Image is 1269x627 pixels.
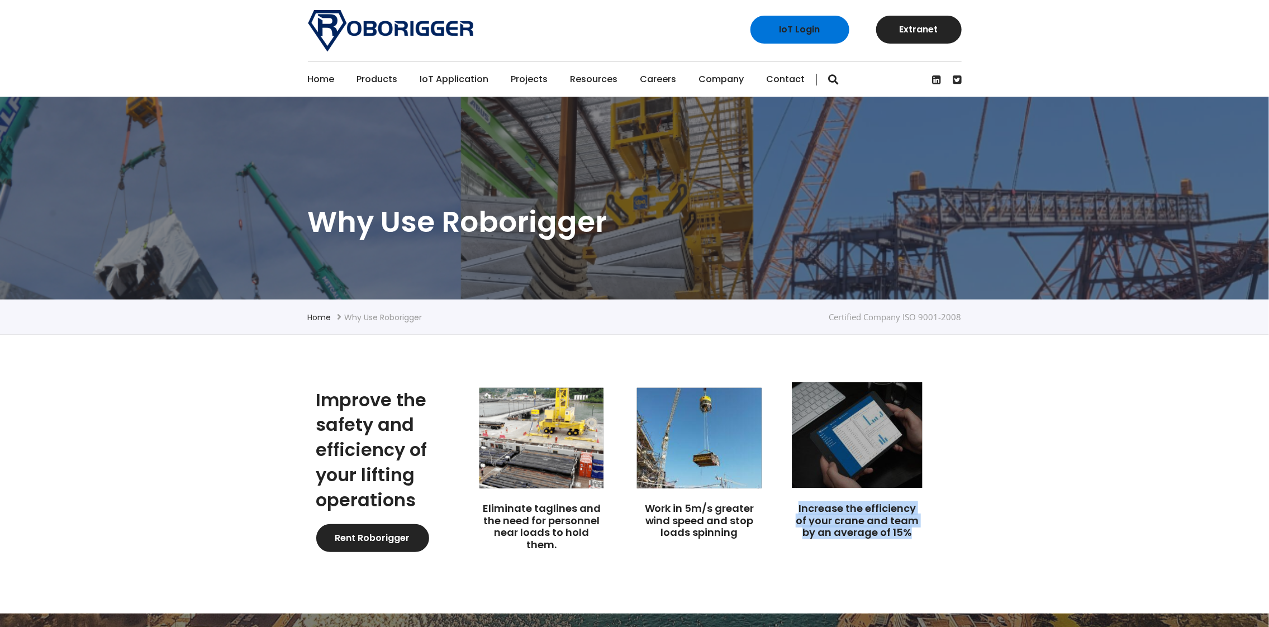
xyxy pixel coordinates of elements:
[308,62,335,97] a: Home
[420,62,489,97] a: IoT Application
[645,501,754,539] a: Work in 5m/s greater wind speed and stop loads spinning
[511,62,548,97] a: Projects
[640,62,677,97] a: Careers
[571,62,618,97] a: Resources
[316,388,446,513] h2: Improve the safety and efficiency of your lifting operations
[308,10,473,51] img: Roborigger
[316,524,429,552] a: Rent Roborigger
[308,312,331,323] a: Home
[637,388,761,488] img: Roborigger load control device for crane lifting on Alec's One Zaabeel site
[308,203,962,241] h1: Why use Roborigger
[699,62,744,97] a: Company
[345,311,422,324] li: Why use Roborigger
[876,16,962,44] a: Extranet
[829,310,962,325] div: Certified Company ISO 9001-2008
[357,62,398,97] a: Products
[750,16,849,44] a: IoT Login
[796,501,919,539] a: Increase the efficiency of your crane and team by an average of 15%
[483,501,601,552] a: Eliminate taglines and the need for personnel near loads to hold them.
[767,62,805,97] a: Contact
